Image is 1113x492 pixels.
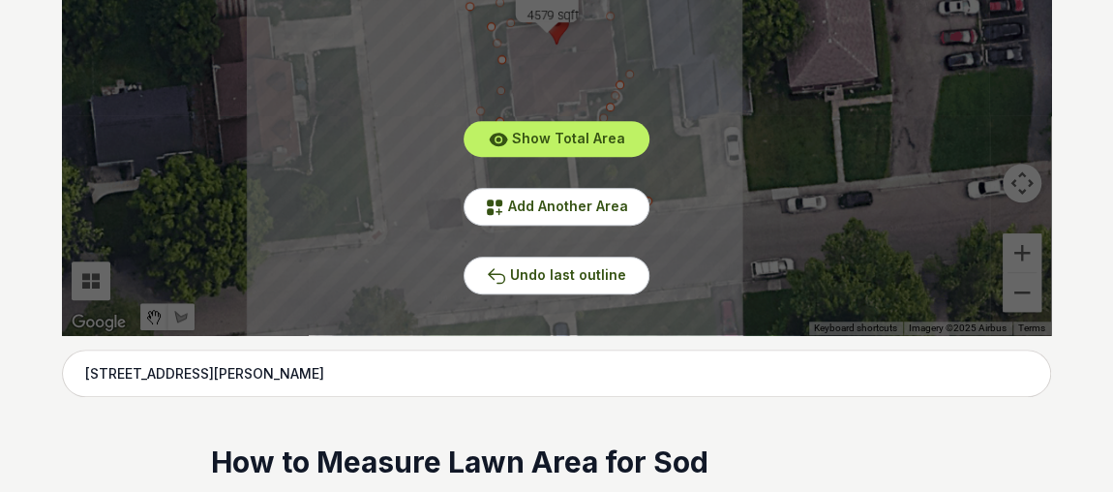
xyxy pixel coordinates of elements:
span: Add Another Area [508,198,628,214]
span: Show Total Area [512,130,625,146]
input: Enter your address to get started [62,350,1051,398]
button: Undo last outline [464,257,649,294]
span: Undo last outline [510,266,626,283]
button: Show Total Area [464,121,649,157]
button: Add Another Area [464,188,649,226]
h2: How to Measure Lawn Area for Sod [211,444,903,482]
